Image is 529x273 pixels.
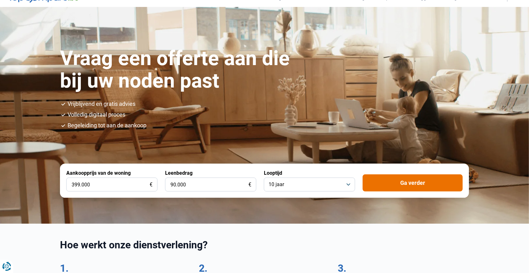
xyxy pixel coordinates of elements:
span: € [150,182,152,187]
label: Looptijd [264,170,282,176]
li: Begeleiding tot aan de aankoop [68,123,469,128]
h1: Vraag een offerte aan die bij uw noden past [60,47,302,92]
span: € [248,182,251,187]
button: Ga verder [363,174,463,191]
label: Leenbedrag [165,170,193,176]
label: Aankoopprijs van de woning [66,170,131,176]
li: Vrijblijvend en gratis advies [68,101,469,107]
span: 10 jaar [269,181,284,188]
button: 10 jaar [264,178,355,191]
h2: Hoe werkt onze dienstverlening? [60,239,469,251]
li: Volledig digitaal proces [68,112,469,118]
